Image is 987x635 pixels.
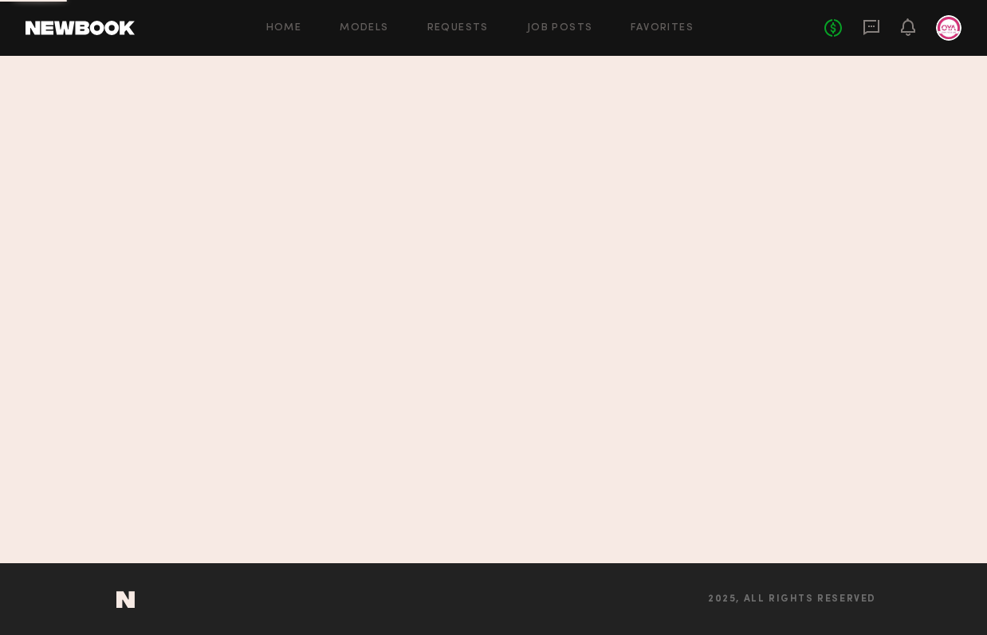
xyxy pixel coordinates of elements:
[631,23,694,34] a: Favorites
[527,23,593,34] a: Job Posts
[340,23,388,34] a: Models
[708,594,876,605] span: 2025, all rights reserved
[427,23,489,34] a: Requests
[266,23,302,34] a: Home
